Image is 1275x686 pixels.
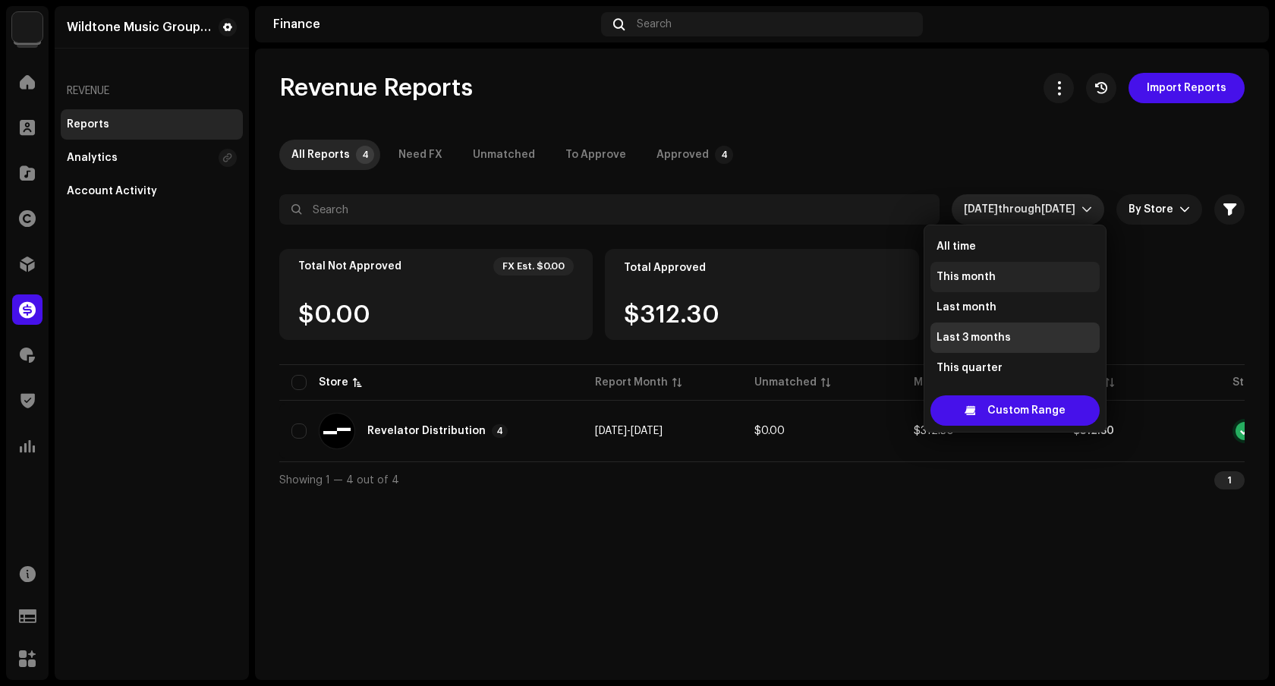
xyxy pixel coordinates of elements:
span: [DATE] [595,426,627,436]
re-a-nav-header: Revenue [61,73,243,109]
span: By Store [1129,194,1179,225]
span: [DATE] [964,204,998,215]
div: 1 [1214,471,1245,489]
span: $0.00 [754,426,785,436]
span: Last 3 months [937,330,1011,345]
div: Analytics [67,152,118,164]
span: Last month [937,300,996,315]
span: - [595,426,663,436]
div: dropdown trigger [1179,194,1190,225]
span: Showing 1 — 4 out of 4 [279,475,399,486]
div: Approved [656,140,709,170]
span: Last 3 months [964,194,1081,225]
re-m-nav-item: Analytics [61,143,243,173]
span: Custom Range [987,395,1066,426]
div: Wildtone Music Group, LLC [67,21,212,33]
span: Import Reports [1147,73,1226,103]
span: $312.30 [914,426,954,436]
span: This quarter [937,360,1003,376]
span: All time [937,239,976,254]
img: 9a078eff-000c-462f-b41a-cce8a97f701e [1226,12,1251,36]
re-m-nav-item: Account Activity [61,176,243,206]
div: To Approve [565,140,626,170]
div: Finance [273,18,595,30]
div: Matched [914,375,962,390]
li: All time [930,231,1100,262]
span: Search [637,18,672,30]
p-badge: 4 [356,146,374,164]
div: All Reports [291,140,350,170]
span: [DATE] [1041,204,1075,215]
div: Need FX [398,140,442,170]
li: This quarter [930,353,1100,383]
ul: Option List [924,225,1106,511]
div: dropdown trigger [1081,194,1092,225]
div: Reports [67,118,109,131]
li: This month [930,262,1100,292]
div: FX Est. $0.00 [502,260,565,272]
span: [DATE] [631,426,663,436]
p-badge: 4 [715,146,733,164]
li: Last quarter [930,383,1100,414]
span: Revenue Reports [279,73,473,103]
div: Unmatched [754,375,817,390]
div: Account Activity [67,185,157,197]
div: Total Not Approved [298,260,401,272]
span: through [998,204,1041,215]
div: Store [319,375,348,390]
div: Unmatched [473,140,535,170]
re-m-nav-item: Reports [61,109,243,140]
li: Last 3 months [930,323,1100,353]
div: Revelator Distribution [367,426,486,436]
div: Total Approved [624,262,706,274]
input: Search [279,194,940,225]
div: Report Month [595,375,668,390]
span: This month [937,269,996,285]
li: Last month [930,292,1100,323]
p-badge: 4 [492,424,508,438]
img: 19060f3d-f868-4969-bb97-bb96d4ec6b68 [12,12,42,42]
button: Import Reports [1129,73,1245,103]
